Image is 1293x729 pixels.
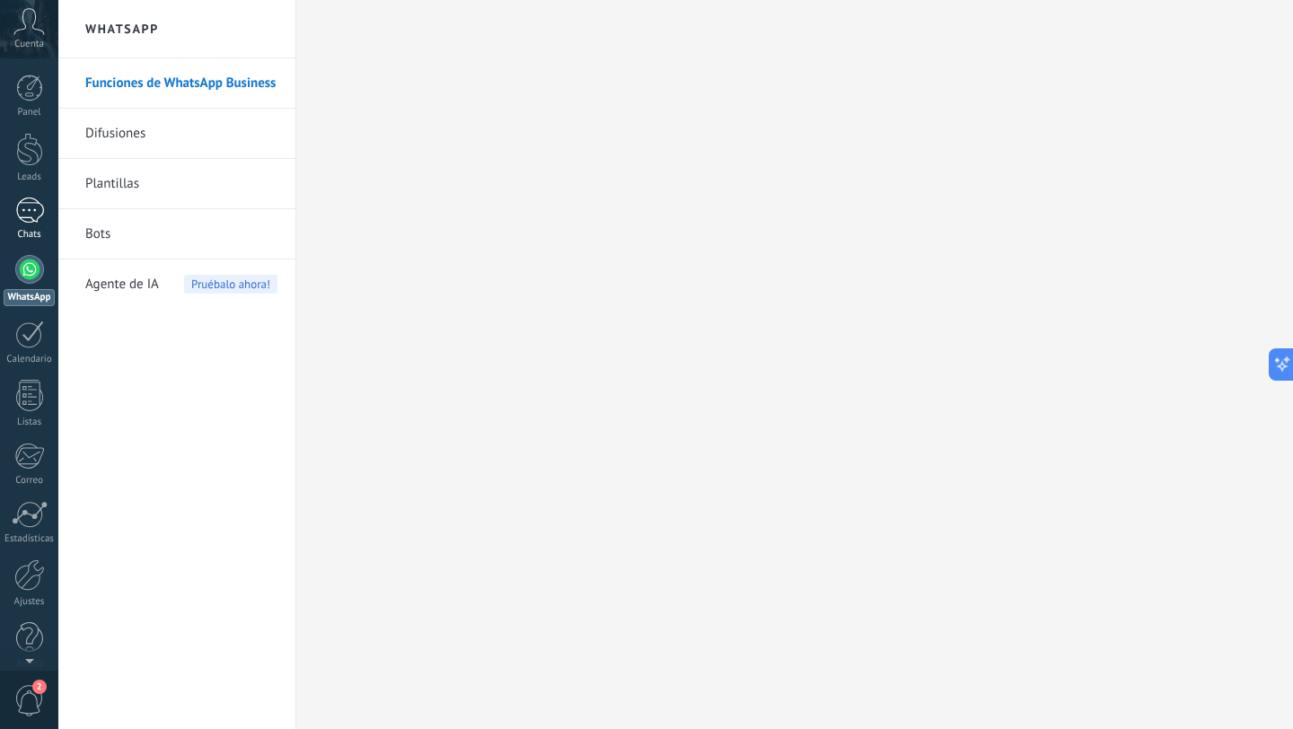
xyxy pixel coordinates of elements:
[4,289,55,306] div: WhatsApp
[85,259,159,310] span: Agente de IA
[4,533,56,545] div: Estadísticas
[184,275,277,294] span: Pruébalo ahora!
[85,209,277,259] a: Bots
[4,229,56,241] div: Chats
[32,680,47,694] span: 2
[4,171,56,183] div: Leads
[4,475,56,487] div: Correo
[58,58,295,109] li: Funciones de WhatsApp Business
[4,596,56,608] div: Ajustes
[4,107,56,119] div: Panel
[85,259,277,310] a: Agente de IAPruébalo ahora!
[85,159,277,209] a: Plantillas
[85,58,277,109] a: Funciones de WhatsApp Business
[85,109,277,159] a: Difusiones
[58,109,295,159] li: Difusiones
[58,259,295,309] li: Agente de IA
[4,354,56,365] div: Calendario
[14,39,44,50] span: Cuenta
[58,159,295,209] li: Plantillas
[58,209,295,259] li: Bots
[4,417,56,428] div: Listas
